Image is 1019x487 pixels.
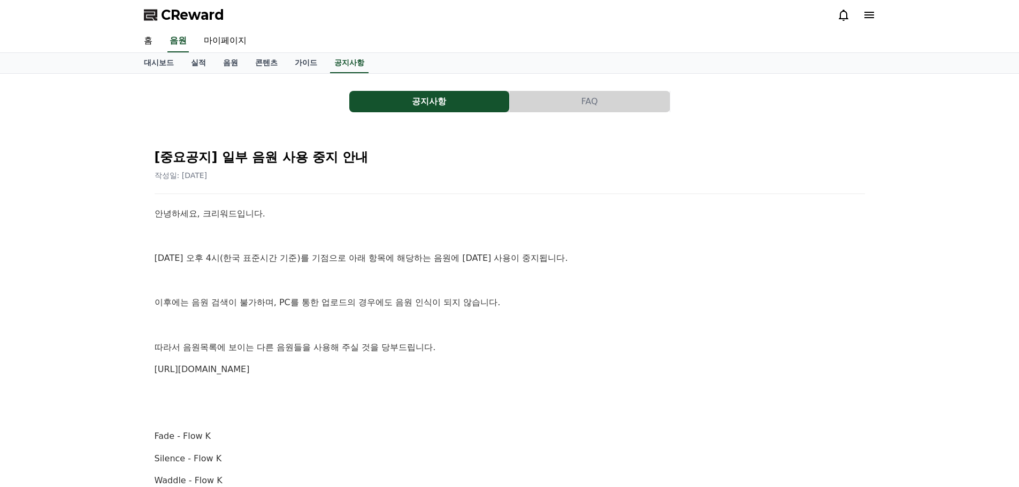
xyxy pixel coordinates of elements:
[510,91,670,112] button: FAQ
[135,53,182,73] a: 대시보드
[286,53,326,73] a: 가이드
[155,364,250,374] a: [URL][DOMAIN_NAME]
[155,251,865,265] p: [DATE] 오후 4시(한국 표준시간 기준)를 기점으로 아래 항목에 해당하는 음원에 [DATE] 사용이 중지됩니다.
[182,53,214,73] a: 실적
[155,296,865,310] p: 이후에는 음원 검색이 불가하며, PC를 통한 업로드의 경우에도 음원 인식이 되지 않습니다.
[155,452,865,466] p: Silence - Flow K
[155,171,208,180] span: 작성일: [DATE]
[135,30,161,52] a: 홈
[195,30,255,52] a: 마이페이지
[155,207,865,221] p: 안녕하세요, 크리워드입니다.
[144,6,224,24] a: CReward
[330,53,369,73] a: 공지사항
[247,53,286,73] a: 콘텐츠
[349,91,509,112] button: 공지사항
[167,30,189,52] a: 음원
[161,6,224,24] span: CReward
[155,149,865,166] h2: [중요공지] 일부 음원 사용 중지 안내
[214,53,247,73] a: 음원
[349,91,510,112] a: 공지사항
[155,429,865,443] p: Fade - Flow K
[155,341,865,354] p: 따라서 음원목록에 보이는 다른 음원들을 사용해 주실 것을 당부드립니다.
